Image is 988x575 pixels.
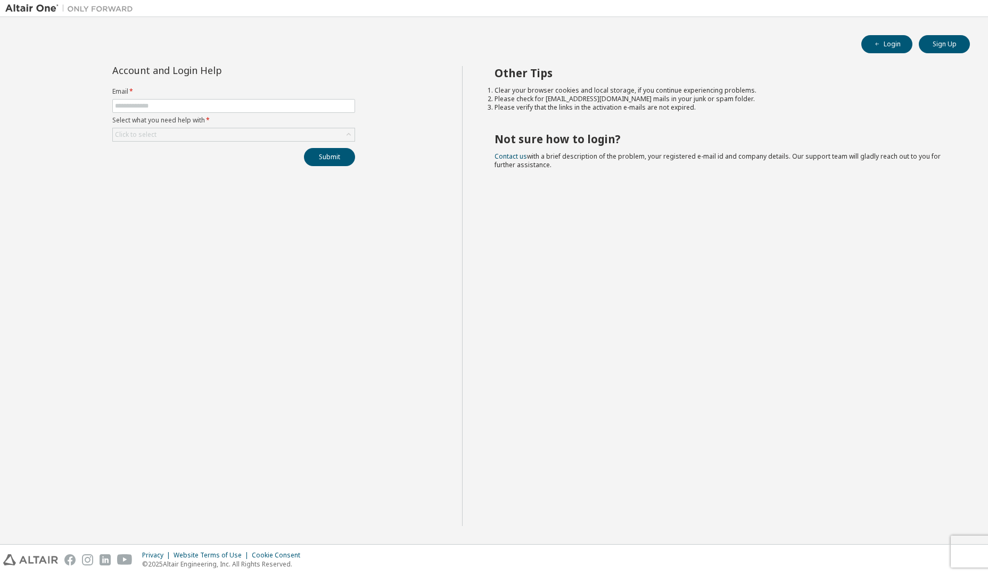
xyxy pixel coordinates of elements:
button: Login [861,35,912,53]
li: Please verify that the links in the activation e-mails are not expired. [495,103,951,112]
label: Email [112,87,355,96]
h2: Not sure how to login? [495,132,951,146]
a: Contact us [495,152,527,161]
img: instagram.svg [82,554,93,565]
h2: Other Tips [495,66,951,80]
li: Please check for [EMAIL_ADDRESS][DOMAIN_NAME] mails in your junk or spam folder. [495,95,951,103]
button: Sign Up [919,35,970,53]
img: Altair One [5,3,138,14]
img: altair_logo.svg [3,554,58,565]
label: Select what you need help with [112,116,355,125]
img: facebook.svg [64,554,76,565]
div: Click to select [113,128,355,141]
img: youtube.svg [117,554,133,565]
div: Account and Login Help [112,66,307,75]
img: linkedin.svg [100,554,111,565]
div: Click to select [115,130,157,139]
button: Submit [304,148,355,166]
div: Privacy [142,551,174,560]
span: with a brief description of the problem, your registered e-mail id and company details. Our suppo... [495,152,941,169]
li: Clear your browser cookies and local storage, if you continue experiencing problems. [495,86,951,95]
div: Website Terms of Use [174,551,252,560]
p: © 2025 Altair Engineering, Inc. All Rights Reserved. [142,560,307,569]
div: Cookie Consent [252,551,307,560]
